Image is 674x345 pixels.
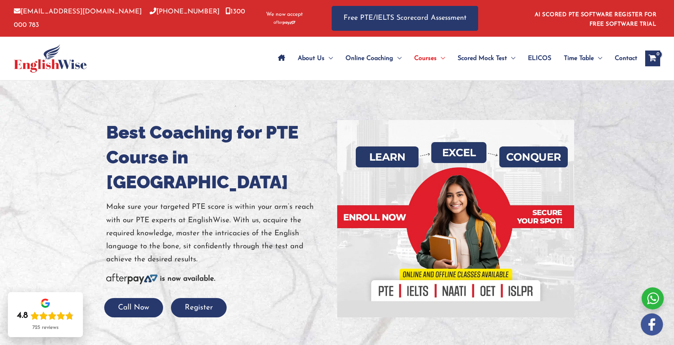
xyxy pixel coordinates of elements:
span: Online Coaching [345,45,393,72]
a: CoursesMenu Toggle [408,45,451,72]
span: Menu Toggle [594,45,602,72]
div: 725 reviews [32,324,58,331]
a: Free PTE/IELTS Scorecard Assessment [332,6,478,31]
b: is now available. [160,275,215,283]
span: We now accept [266,11,303,19]
a: Online CoachingMenu Toggle [339,45,408,72]
span: Time Table [564,45,594,72]
div: 4.8 [17,310,28,321]
a: Call Now [104,304,163,311]
a: [EMAIL_ADDRESS][DOMAIN_NAME] [14,8,142,15]
span: ELICOS [528,45,551,72]
img: cropped-ew-logo [14,44,87,73]
a: Time TableMenu Toggle [558,45,608,72]
a: ELICOS [522,45,558,72]
span: Menu Toggle [325,45,333,72]
a: Register [171,304,227,311]
span: About Us [298,45,325,72]
p: Make sure your targeted PTE score is within your arm’s reach with our PTE experts at EnglishWise.... [106,201,331,266]
img: Afterpay-Logo [106,274,158,284]
a: View Shopping Cart, empty [645,51,660,66]
span: Menu Toggle [393,45,402,72]
nav: Site Navigation: Main Menu [272,45,637,72]
span: Contact [615,45,637,72]
button: Call Now [104,298,163,317]
aside: Header Widget 1 [530,6,660,31]
a: Contact [608,45,637,72]
h1: Best Coaching for PTE Course in [GEOGRAPHIC_DATA] [106,120,331,195]
span: Courses [414,45,437,72]
span: Menu Toggle [507,45,515,72]
a: [PHONE_NUMBER] [150,8,220,15]
span: Menu Toggle [437,45,445,72]
img: white-facebook.png [641,313,663,336]
span: Scored Mock Test [458,45,507,72]
button: Register [171,298,227,317]
a: Scored Mock TestMenu Toggle [451,45,522,72]
a: About UsMenu Toggle [291,45,339,72]
img: Afterpay-Logo [274,21,295,25]
a: 1300 000 783 [14,8,245,28]
a: AI SCORED PTE SOFTWARE REGISTER FOR FREE SOFTWARE TRIAL [535,12,657,27]
div: Rating: 4.8 out of 5 [17,310,74,321]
